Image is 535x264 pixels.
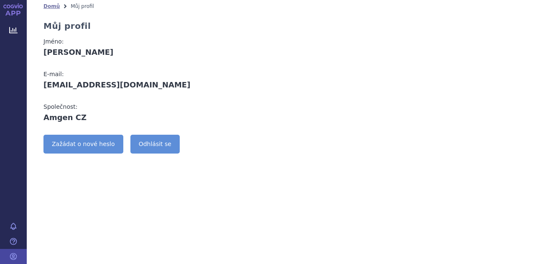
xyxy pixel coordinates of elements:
div: [PERSON_NAME] [43,48,233,57]
a: Zažádat o nové heslo [43,135,123,154]
a: Odhlásit se [130,135,180,154]
div: Amgen CZ [43,113,233,122]
a: Domů [43,3,60,9]
h2: Můj profil [43,21,91,31]
div: Jméno: [43,37,233,46]
div: E-mail: [43,69,233,79]
div: Společnost: [43,102,233,111]
div: [EMAIL_ADDRESS][DOMAIN_NAME] [43,80,233,90]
